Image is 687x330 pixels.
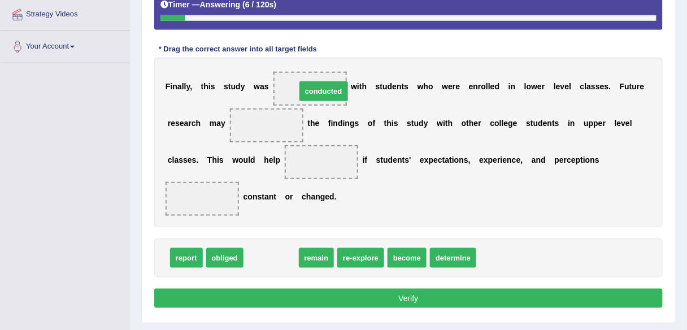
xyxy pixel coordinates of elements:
[467,119,469,128] b: t
[620,82,625,91] b: F
[603,119,606,128] b: r
[424,82,429,91] b: h
[171,82,173,91] b: i
[556,82,560,91] b: e
[538,119,543,128] b: d
[154,289,663,308] button: Verify
[355,119,359,128] b: s
[632,82,637,91] b: u
[203,82,208,91] b: h
[331,119,333,128] b: i
[584,119,589,128] b: u
[238,155,244,164] b: o
[502,119,504,128] b: l
[486,82,488,91] b: l
[207,155,212,164] b: T
[208,82,211,91] b: i
[384,119,387,128] b: t
[172,82,177,91] b: n
[637,82,640,91] b: r
[615,119,617,128] b: l
[337,248,384,268] span: re-explore
[464,155,468,164] b: s
[368,119,373,128] b: o
[175,155,179,164] b: a
[409,155,411,164] b: '
[508,119,514,128] b: g
[524,82,527,91] b: l
[388,155,393,164] b: d
[264,82,269,91] b: s
[175,119,180,128] b: s
[397,155,402,164] b: n
[555,119,559,128] b: s
[244,155,249,164] b: u
[383,155,388,164] b: u
[560,82,565,91] b: v
[448,119,453,128] b: h
[248,155,250,164] b: l
[511,82,516,91] b: n
[373,119,376,128] b: f
[533,119,538,128] b: u
[625,119,630,128] b: e
[343,119,345,128] b: i
[581,155,584,164] b: t
[285,192,290,201] b: o
[595,155,599,164] b: s
[196,119,201,128] b: h
[180,119,184,128] b: e
[253,192,258,201] b: n
[453,82,455,91] b: r
[442,155,445,164] b: t
[449,155,452,164] b: t
[328,119,331,128] b: f
[170,248,203,268] span: report
[468,155,471,164] b: ,
[228,82,231,91] b: t
[365,155,368,164] b: f
[481,82,486,91] b: o
[216,119,221,128] b: a
[166,82,171,91] b: F
[428,82,433,91] b: o
[605,82,609,91] b: s
[484,155,488,164] b: x
[497,155,500,164] b: r
[394,119,398,128] b: s
[555,155,560,164] b: p
[617,119,621,128] b: e
[264,192,269,201] b: a
[418,82,424,91] b: w
[587,82,592,91] b: a
[244,192,248,201] b: c
[507,155,512,164] b: n
[490,82,495,91] b: e
[315,119,320,128] b: e
[316,192,321,201] b: n
[564,155,567,164] b: r
[429,155,434,164] b: p
[308,119,311,128] b: t
[388,248,427,268] span: become
[571,155,576,164] b: e
[536,155,541,164] b: n
[192,155,197,164] b: s
[264,155,269,164] b: h
[269,155,273,164] b: e
[437,119,443,128] b: w
[630,119,632,128] b: l
[430,248,476,268] span: determine
[219,155,224,164] b: s
[402,82,405,91] b: t
[488,155,493,164] b: p
[474,119,479,128] b: e
[276,155,281,164] b: p
[516,155,521,164] b: e
[526,119,531,128] b: s
[585,155,590,164] b: o
[454,155,459,164] b: o
[310,119,315,128] b: h
[420,155,424,164] b: e
[299,248,334,268] span: remain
